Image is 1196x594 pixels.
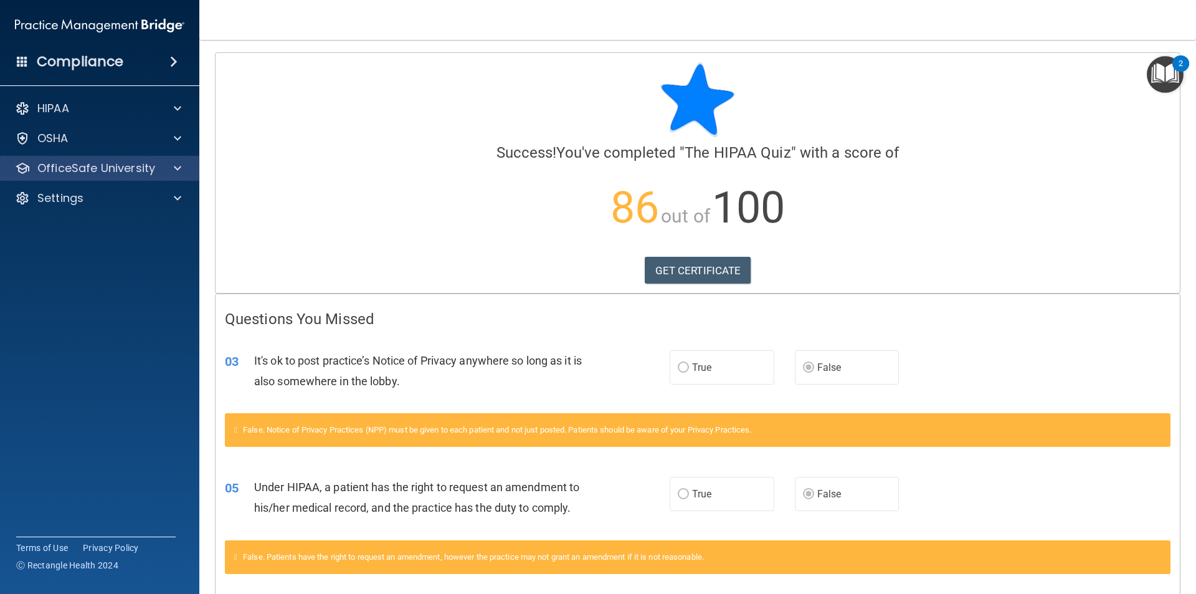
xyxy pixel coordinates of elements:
span: False. Patients have the right to request an amendment, however the practice may not grant an ame... [243,552,704,562]
input: True [678,363,689,373]
a: Terms of Use [16,542,68,554]
span: True [692,488,711,500]
span: Success! [496,144,557,161]
a: OfficeSafe University [15,161,181,176]
h4: Questions You Missed [225,311,1170,327]
a: OSHA [15,131,181,146]
span: The HIPAA Quiz [685,144,790,161]
button: Open Resource Center, 2 new notifications [1147,56,1184,93]
p: OfficeSafe University [37,161,155,176]
span: 03 [225,354,239,369]
span: 100 [712,182,785,233]
p: HIPAA [37,101,69,116]
span: True [692,362,711,373]
img: blue-star-rounded.9d042014.png [660,62,735,137]
div: 2 [1179,64,1183,80]
span: False. Notice of Privacy Practices (NPP) must be given to each patient and not just posted. Patie... [243,425,751,434]
h4: You've completed " " with a score of [225,145,1170,161]
a: GET CERTIFICATE [645,257,751,284]
input: True [678,490,689,499]
a: HIPAA [15,101,181,116]
p: OSHA [37,131,69,146]
h4: Compliance [37,53,123,70]
span: out of [661,205,710,227]
input: False [803,363,814,373]
span: It's ok to post practice’s Notice of Privacy anywhere so long as it is also somewhere in the lobby. [254,354,582,388]
span: Ⓒ Rectangle Health 2024 [16,559,118,572]
a: Privacy Policy [83,542,139,554]
span: False [817,362,842,373]
iframe: Drift Widget Chat Controller [1134,508,1181,555]
span: Under HIPAA, a patient has the right to request an amendment to his/her medical record, and the p... [254,481,579,514]
span: 86 [610,182,659,233]
input: False [803,490,814,499]
img: PMB logo [15,13,184,38]
span: False [817,488,842,500]
a: Settings [15,191,181,206]
span: 05 [225,481,239,496]
p: Settings [37,191,83,206]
